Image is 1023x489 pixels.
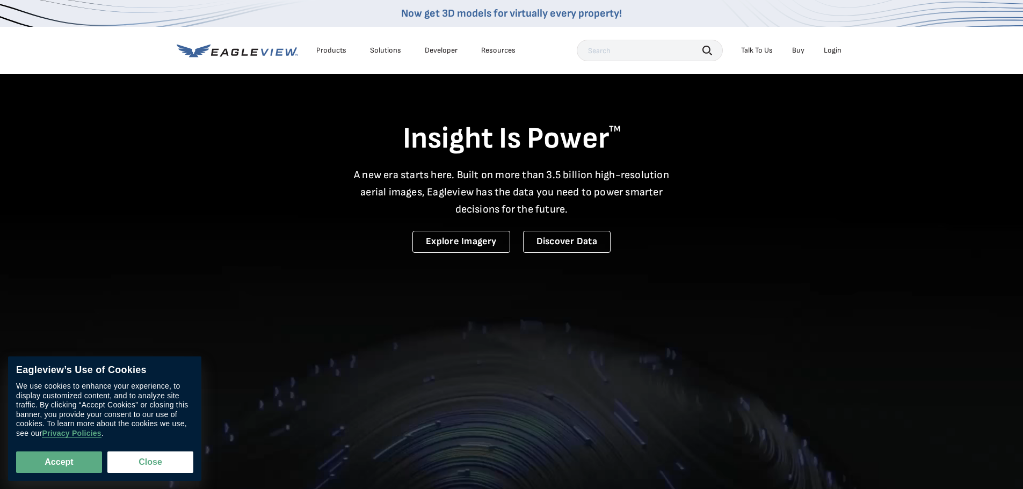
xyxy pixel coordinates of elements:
[412,231,510,253] a: Explore Imagery
[16,382,193,438] div: We use cookies to enhance your experience, to display customized content, and to analyze site tra...
[824,46,841,55] div: Login
[316,46,346,55] div: Products
[16,364,193,376] div: Eagleview’s Use of Cookies
[401,7,622,20] a: Now get 3D models for virtually every property!
[481,46,516,55] div: Resources
[177,120,847,158] h1: Insight Is Power
[347,166,676,218] p: A new era starts here. Built on more than 3.5 billion high-resolution aerial images, Eagleview ha...
[741,46,773,55] div: Talk To Us
[792,46,804,55] a: Buy
[370,46,401,55] div: Solutions
[107,451,193,473] button: Close
[577,40,723,61] input: Search
[16,451,102,473] button: Accept
[523,231,611,253] a: Discover Data
[425,46,458,55] a: Developer
[42,429,101,438] a: Privacy Policies
[609,124,621,134] sup: TM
